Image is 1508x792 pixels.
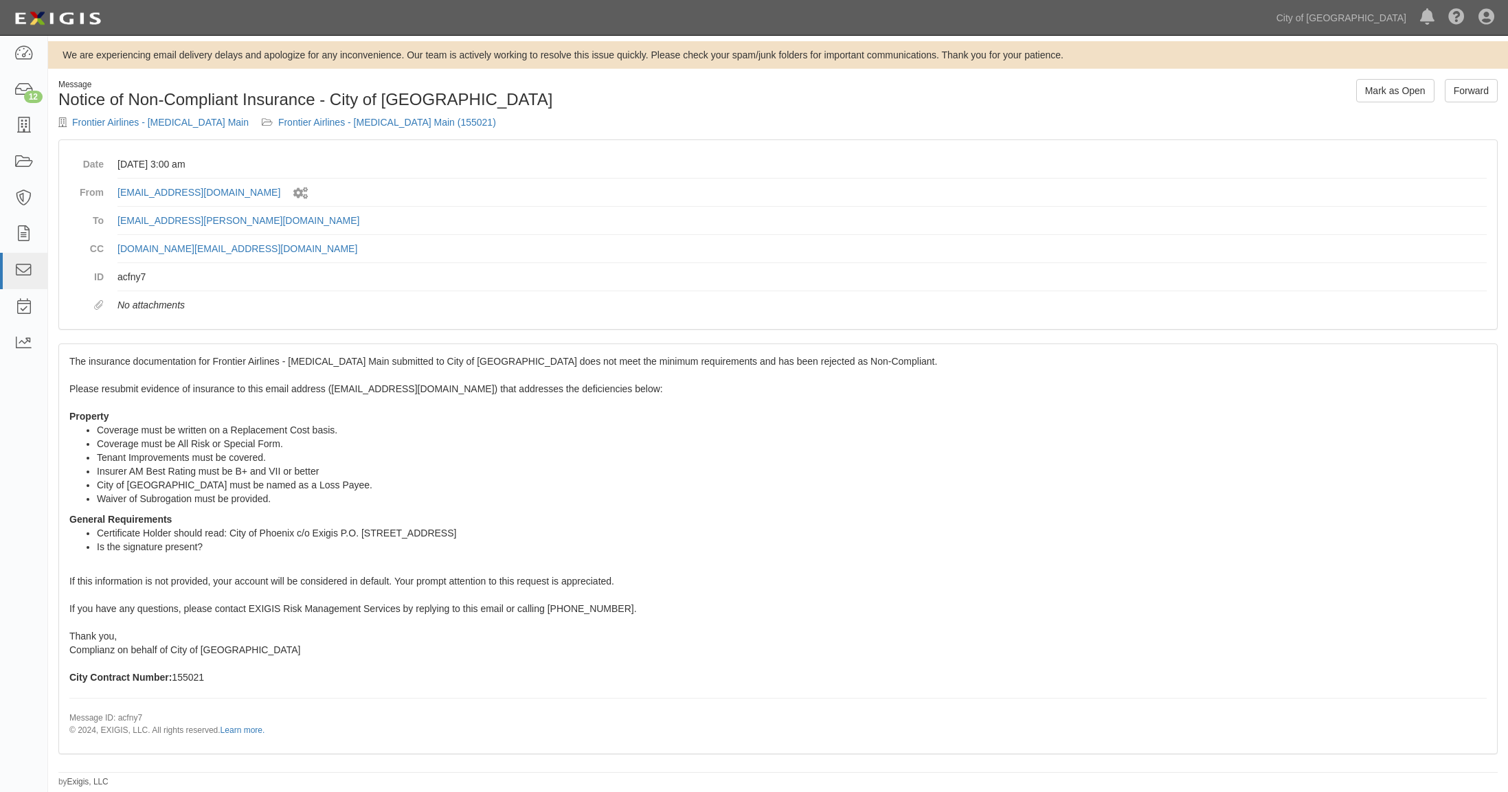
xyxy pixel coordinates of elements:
a: [EMAIL_ADDRESS][PERSON_NAME][DOMAIN_NAME] [117,215,359,226]
li: Certificate Holder should read: City of Phoenix c/o Exigis P.O. [STREET_ADDRESS] [97,526,1487,540]
i: Attachments [94,301,104,310]
h1: Notice of Non-Compliant Insurance - City of [GEOGRAPHIC_DATA] [58,91,768,109]
b: City Contract Number: [69,672,172,683]
dt: From [69,179,104,199]
span: The insurance documentation for Frontier Airlines - [MEDICAL_DATA] Main submitted to City of [GEO... [69,356,1487,736]
small: by [58,776,109,788]
a: [EMAIL_ADDRESS][DOMAIN_NAME] [117,187,280,198]
li: Insurer AM Best Rating must be B+ and VII or better [97,464,1487,478]
a: Forward [1445,79,1498,102]
a: Exigis, LLC [67,777,109,787]
a: Frontier Airlines - [MEDICAL_DATA] Main [72,117,249,128]
i: Sent by system workflow [293,188,308,199]
dd: acfny7 [117,263,1487,291]
li: Coverage must be All Risk or Special Form. [97,437,1487,451]
div: We are experiencing email delivery delays and apologize for any inconvenience. Our team is active... [48,48,1508,62]
dt: ID [69,263,104,284]
a: Frontier Airlines - [MEDICAL_DATA] Main (155021) [278,117,496,128]
em: No attachments [117,299,185,310]
a: Mark as Open [1356,79,1434,102]
div: Message [58,79,768,91]
div: 12 [24,91,43,103]
a: [DOMAIN_NAME][EMAIL_ADDRESS][DOMAIN_NAME] [117,243,357,254]
dt: To [69,207,104,227]
a: City of [GEOGRAPHIC_DATA] [1270,4,1413,32]
img: logo-5460c22ac91f19d4615b14bd174203de0afe785f0fc80cf4dbbc73dc1793850b.png [10,6,105,31]
dt: Date [69,150,104,171]
p: Message ID: acfny7 © 2024, EXIGIS, LLC. All rights reserved. [69,712,1487,736]
dt: CC [69,235,104,256]
a: Learn more. [221,725,265,735]
strong: Property [69,411,109,422]
dd: [DATE] 3:00 am [117,150,1487,179]
i: Help Center - Complianz [1448,10,1465,26]
strong: General Requirements [69,514,172,525]
li: Tenant Improvements must be covered. [97,451,1487,464]
li: Waiver of Subrogation must be provided. [97,492,1487,506]
li: Is the signature present? [97,540,1487,554]
li: Coverage must be written on a Replacement Cost basis. [97,423,1487,437]
li: City of [GEOGRAPHIC_DATA] must be named as a Loss Payee. [97,478,1487,492]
